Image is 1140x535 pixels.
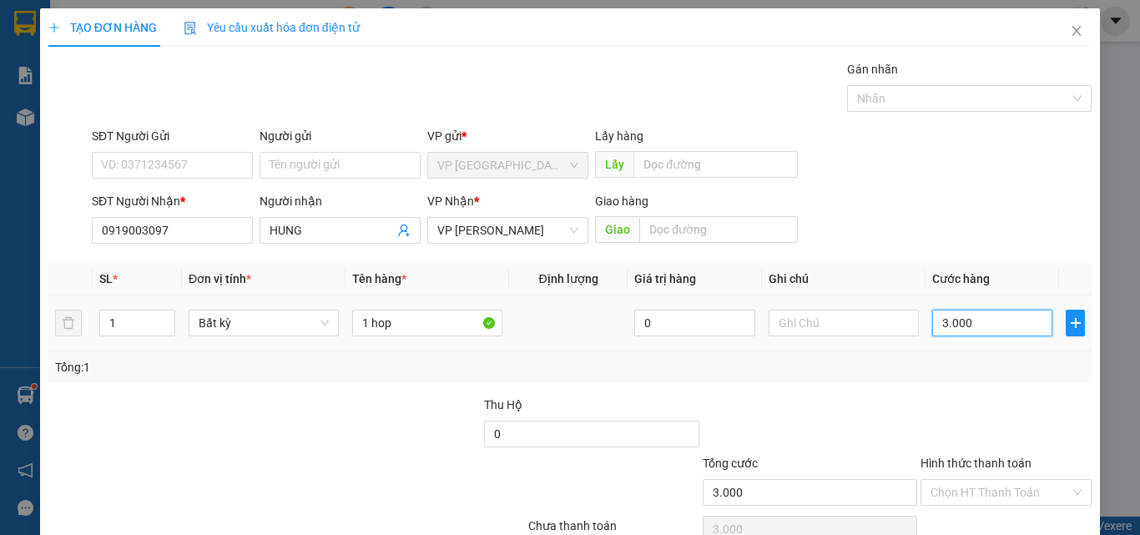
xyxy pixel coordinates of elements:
span: Giá trị hàng [634,272,696,285]
span: VP Nhận [427,194,474,208]
span: Định lượng [538,272,598,285]
span: Lấy [595,151,633,178]
span: Tổng cước [703,457,758,470]
span: Yêu cầu xuất hóa đơn điện tử [184,21,360,34]
button: Close [1053,8,1100,55]
span: user-add [397,224,411,237]
input: VD: Bàn, Ghế [352,310,502,336]
img: icon [184,22,197,35]
span: TẠO ĐƠN HÀNG [48,21,157,34]
b: [PERSON_NAME] [21,108,94,186]
div: SĐT Người Nhận [92,192,253,210]
div: Tổng: 1 [55,358,441,376]
div: VP gửi [427,127,588,145]
label: Gán nhãn [847,63,898,76]
span: SL [99,272,113,285]
label: Hình thức thanh toán [921,457,1032,470]
li: (c) 2017 [140,79,230,100]
input: 0 [634,310,754,336]
span: Bất kỳ [199,310,329,336]
span: Giao hàng [595,194,648,208]
img: logo.jpg [181,21,221,61]
input: Dọc đường [639,216,798,243]
span: Cước hàng [932,272,990,285]
span: VP Phan Thiết [437,218,578,243]
span: Lấy hàng [595,129,643,143]
span: Thu Hộ [484,398,522,411]
button: delete [55,310,82,336]
span: Đơn vị tính [189,272,251,285]
span: plus [1067,316,1084,330]
input: Ghi Chú [769,310,919,336]
b: [DOMAIN_NAME] [140,63,230,77]
span: Tên hàng [352,272,406,285]
span: close [1070,24,1083,38]
div: Người gửi [260,127,421,145]
span: VP Sài Gòn [437,153,578,178]
span: plus [48,22,60,33]
div: Người nhận [260,192,421,210]
input: Dọc đường [633,151,798,178]
span: Giao [595,216,639,243]
div: SĐT Người Gửi [92,127,253,145]
button: plus [1066,310,1085,336]
b: BIÊN NHẬN GỬI HÀNG HÓA [108,24,160,160]
th: Ghi chú [762,263,926,295]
